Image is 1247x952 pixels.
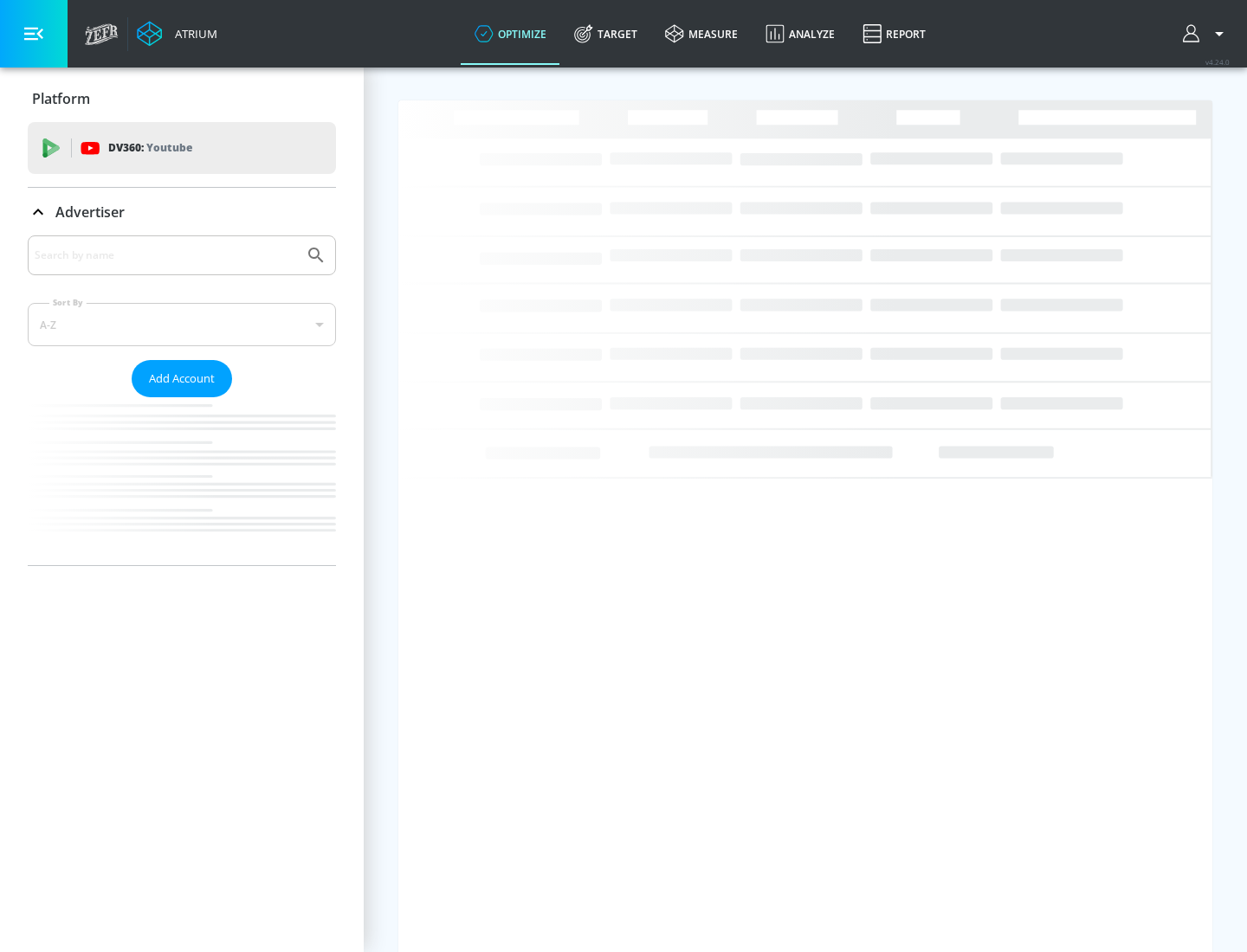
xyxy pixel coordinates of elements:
[49,297,87,308] label: Sort By
[28,188,336,236] div: Advertiser
[149,369,215,389] span: Add Account
[461,3,560,65] a: optimize
[560,3,651,65] a: Target
[28,397,336,565] nav: list of Advertiser
[168,26,217,42] div: Atrium
[55,203,125,222] p: Advertiser
[849,3,940,65] a: Report
[108,138,192,158] p: DV360:
[146,138,192,157] p: Youtube
[32,89,90,108] p: Platform
[752,3,849,65] a: Analyze
[132,360,232,397] button: Add Account
[28,74,336,123] div: Platform
[28,303,336,346] div: A-Z
[1205,57,1230,67] span: v 4.24.0
[35,244,297,267] input: Search by name
[137,21,217,47] a: Atrium
[651,3,752,65] a: measure
[28,235,336,565] div: Advertiser
[28,122,336,174] div: DV360: Youtube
